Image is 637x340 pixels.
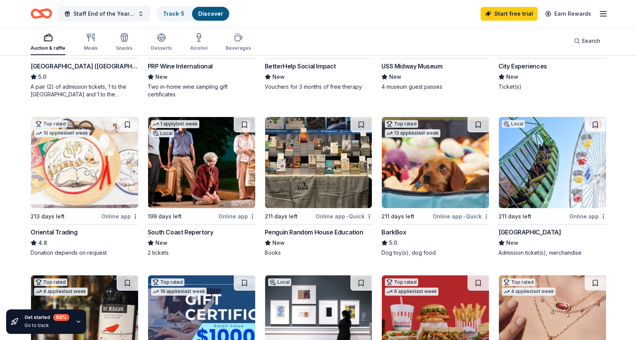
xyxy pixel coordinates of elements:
[58,6,150,21] button: Staff End of the Year Awards Celebration
[151,120,199,128] div: 1 apply last week
[148,117,256,257] a: Image for South Coast Repertory1 applylast weekLocal199 days leftOnline appSouth Coast RepertoryN...
[265,228,363,237] div: Penguin Random House Education
[268,278,291,286] div: Local
[568,33,606,49] button: Search
[148,228,213,237] div: South Coast Repertory
[34,129,90,137] div: 10 applies last week
[265,117,373,257] a: Image for Penguin Random House Education211 days leftOnline app•QuickPenguin Random House Educati...
[385,278,418,286] div: Top rated
[31,117,138,257] a: Image for Oriental TradingTop rated10 applieslast week213 days leftOnline appOriental Trading4.8D...
[155,72,168,81] span: New
[156,6,230,21] button: Track· 5Discover
[389,238,397,247] span: 5.0
[151,45,172,51] div: Desserts
[385,129,440,137] div: 13 applies last week
[265,249,373,257] div: Books
[381,62,442,71] div: USS Midway Museum
[31,249,138,257] div: Donation depends on request
[381,117,489,257] a: Image for BarkBoxTop rated13 applieslast week211 days leftOnline app•QuickBarkBox5.0Dog toy(s), d...
[151,278,184,286] div: Top rated
[265,117,372,208] img: Image for Penguin Random House Education
[226,45,251,51] div: Beverages
[31,30,65,55] button: Auction & raffle
[381,83,489,91] div: 4 museum guest passes
[569,211,606,221] div: Online app
[24,322,69,329] div: Go to track
[34,120,67,128] div: Top rated
[385,120,418,128] div: Top rated
[506,238,518,247] span: New
[190,30,207,55] button: Alcohol
[101,211,138,221] div: Online app
[151,30,172,55] button: Desserts
[84,30,98,55] button: Meals
[265,83,373,91] div: Vouchers for 3 months of free therapy
[116,45,132,51] div: Snacks
[265,62,336,71] div: BetterHelp Social Impact
[151,130,174,137] div: Local
[499,249,606,257] div: Admission ticket(s), merchandise
[148,117,255,208] img: Image for South Coast Repertory
[502,278,535,286] div: Top rated
[218,211,256,221] div: Online app
[31,5,52,23] a: Home
[499,62,547,71] div: City Experiences
[381,212,414,221] div: 211 days left
[84,45,98,51] div: Meals
[385,288,438,296] div: 6 applies last week
[151,288,207,296] div: 16 applies last week
[148,62,213,71] div: PRP Wine International
[148,249,256,257] div: 2 tickets
[148,83,256,98] div: Two in-home wine sampling gift certificates
[463,213,465,220] span: •
[31,62,138,71] div: [GEOGRAPHIC_DATA] ([GEOGRAPHIC_DATA])
[381,228,406,237] div: BarkBox
[499,117,606,208] img: Image for Pacific Park
[38,238,47,247] span: 4.8
[381,249,489,257] div: Dog toy(s), dog food
[272,238,285,247] span: New
[34,278,67,286] div: Top rated
[155,238,168,247] span: New
[481,7,538,21] a: Start free trial
[346,213,348,220] span: •
[31,45,65,51] div: Auction & raffle
[389,72,401,81] span: New
[38,72,46,81] span: 5.0
[502,120,525,128] div: Local
[316,211,372,221] div: Online app Quick
[582,36,600,46] span: Search
[24,314,69,321] div: Get started
[198,10,223,17] a: Discover
[190,45,207,51] div: Alcohol
[502,288,556,296] div: 4 applies last week
[541,7,596,21] a: Earn Rewards
[31,83,138,98] div: A pair (2) of admission tickets, 1 to the [GEOGRAPHIC_DATA] and 1 to the [GEOGRAPHIC_DATA]
[148,212,182,221] div: 199 days left
[34,288,88,296] div: 4 applies last week
[506,72,518,81] span: New
[433,211,489,221] div: Online app Quick
[31,212,65,221] div: 213 days left
[53,314,69,321] div: 60 %
[116,30,132,55] button: Snacks
[31,117,138,208] img: Image for Oriental Trading
[382,117,489,208] img: Image for BarkBox
[272,72,285,81] span: New
[499,83,606,91] div: Ticket(s)
[31,228,78,237] div: Oriental Trading
[163,10,184,17] a: Track· 5
[265,212,298,221] div: 211 days left
[226,30,251,55] button: Beverages
[499,212,531,221] div: 211 days left
[73,9,135,18] span: Staff End of the Year Awards Celebration
[499,117,606,257] a: Image for Pacific ParkLocal211 days leftOnline app[GEOGRAPHIC_DATA]NewAdmission ticket(s), mercha...
[499,228,561,237] div: [GEOGRAPHIC_DATA]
